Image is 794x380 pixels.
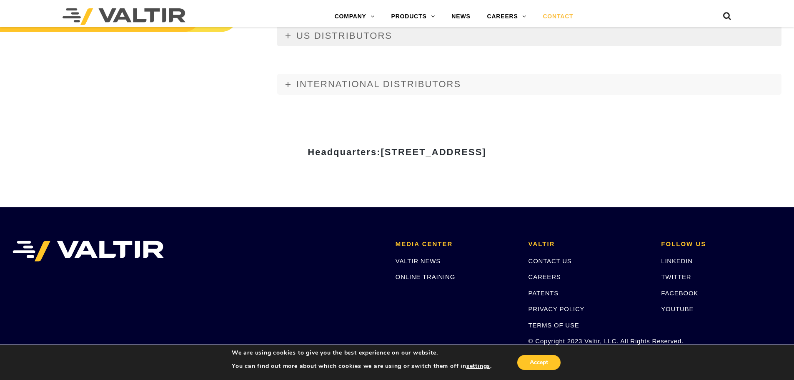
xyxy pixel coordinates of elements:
[661,241,781,248] h2: FOLLOW US
[232,349,492,357] p: We are using cookies to give you the best experience on our website.
[326,8,383,25] a: COMPANY
[383,8,443,25] a: PRODUCTS
[396,241,516,248] h2: MEDIA CENTER
[528,257,572,264] a: CONTACT US
[381,147,486,157] span: [STREET_ADDRESS]
[661,273,691,280] a: TWITTER
[661,257,693,264] a: LINKEDIN
[528,241,649,248] h2: VALTIR
[296,30,392,41] span: US DISTRIBUTORS
[528,289,559,297] a: PATENTS
[661,305,694,312] a: YOUTUBE
[396,257,441,264] a: VALTIR NEWS
[528,322,579,329] a: TERMS OF USE
[396,273,455,280] a: ONLINE TRAINING
[528,336,649,346] p: © Copyright 2023 Valtir, LLC. All Rights Reserved.
[661,289,698,297] a: FACEBOOK
[517,355,561,370] button: Accept
[63,8,185,25] img: Valtir
[466,362,490,370] button: settings
[443,8,478,25] a: NEWS
[277,74,781,95] a: INTERNATIONAL DISTRIBUTORS
[232,362,492,370] p: You can find out more about which cookies we are using or switch them off in .
[308,147,486,157] strong: Headquarters:
[13,241,164,262] img: VALTIR
[528,273,561,280] a: CAREERS
[528,305,585,312] a: PRIVACY POLICY
[296,79,461,89] span: INTERNATIONAL DISTRIBUTORS
[534,8,581,25] a: CONTACT
[479,8,535,25] a: CAREERS
[277,25,781,46] a: US DISTRIBUTORS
